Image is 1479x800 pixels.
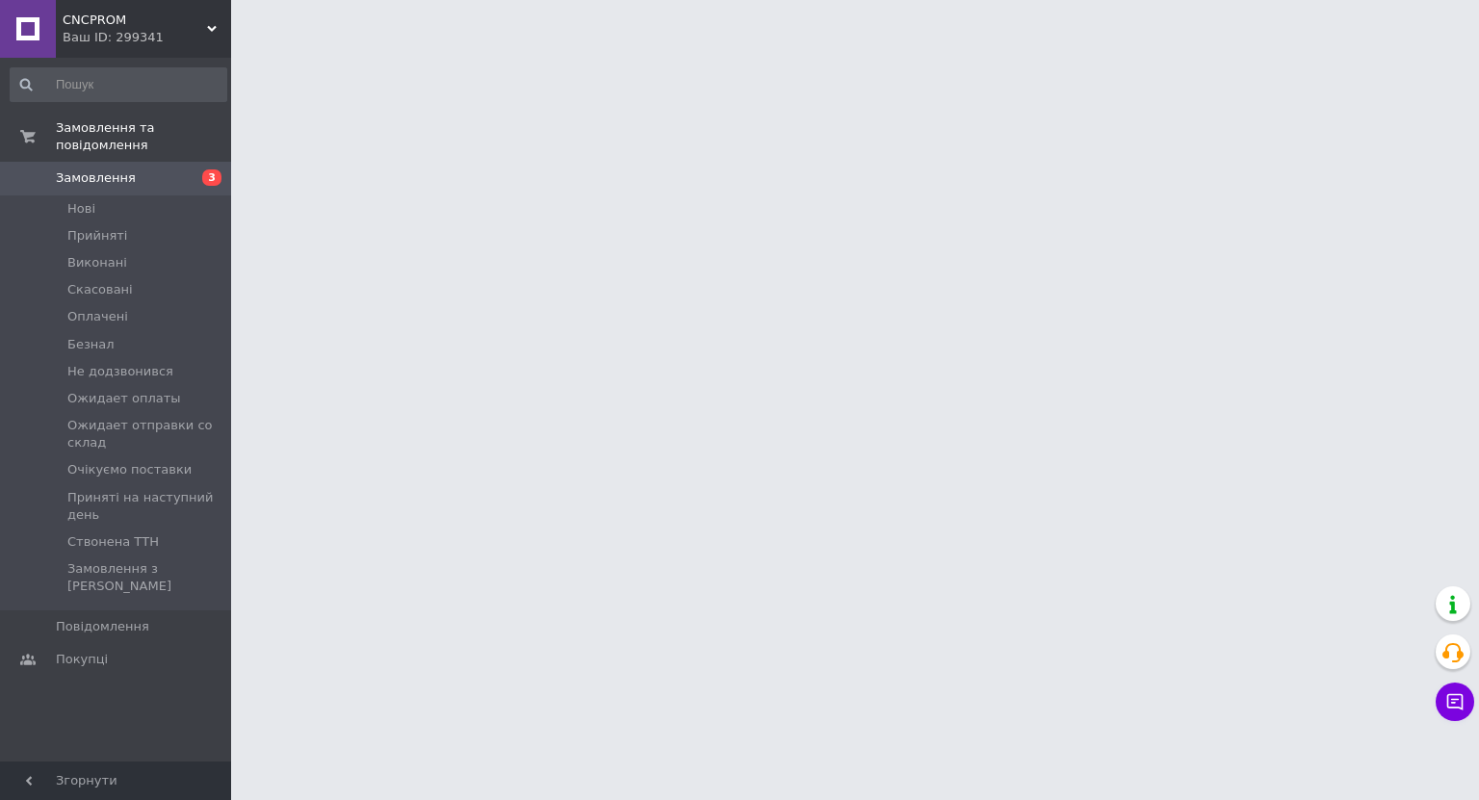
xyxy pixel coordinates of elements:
[67,227,127,245] span: Прийняті
[67,363,173,380] span: Не додзвонився
[10,67,227,102] input: Пошук
[67,281,133,298] span: Скасовані
[56,651,108,668] span: Покупці
[67,308,128,325] span: Оплачені
[67,336,115,353] span: Безнал
[56,618,149,635] span: Повідомлення
[63,29,231,46] div: Ваш ID: 299341
[67,461,192,478] span: Очікуємо поставки
[67,560,225,595] span: Замовлення з [PERSON_NAME]
[1436,683,1474,721] button: Чат з покупцем
[67,254,127,271] span: Виконані
[67,200,95,218] span: Нові
[202,169,221,186] span: 3
[67,417,225,452] span: Ожидает отправки со склад
[56,169,136,187] span: Замовлення
[67,533,159,551] span: Ствонена ТТН
[67,390,181,407] span: Ожидает оплаты
[63,12,207,29] span: CNCPROM
[67,489,225,524] span: Приняті на наступний день
[56,119,231,154] span: Замовлення та повідомлення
